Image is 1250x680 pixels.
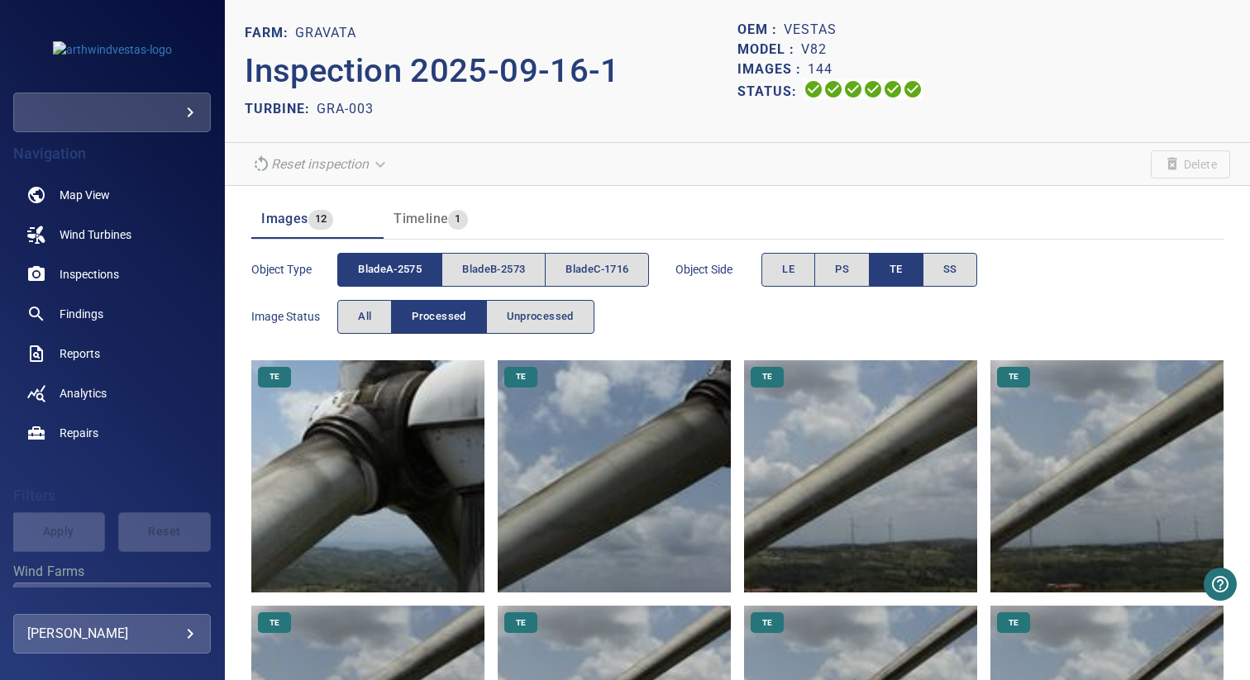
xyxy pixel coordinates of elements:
span: TE [260,617,289,629]
span: Processed [412,307,465,326]
span: Map View [60,187,110,203]
span: SS [943,260,957,279]
span: Image Status [251,308,337,325]
p: Vestas [784,20,837,40]
span: Findings [60,306,103,322]
button: SS [923,253,978,287]
a: repairs noActive [13,413,211,453]
span: Object type [251,261,337,278]
span: Timeline [394,211,448,226]
span: Object Side [675,261,761,278]
div: objectType [337,253,649,287]
span: 1 [448,210,467,229]
div: objectSide [761,253,977,287]
h4: Filters [13,487,211,504]
span: TE [890,260,903,279]
div: [PERSON_NAME] [27,621,197,647]
p: GRAVATA [295,23,356,43]
button: Processed [391,300,486,334]
button: Unprocessed [486,300,594,334]
span: Unable to delete the inspection due to its current status [1151,150,1230,178]
div: arthwindvestas [13,93,211,132]
span: bladeA-2575 [358,260,422,279]
span: Analytics [60,385,107,402]
p: GRA-003 [317,99,374,119]
svg: Classification 100% [903,79,923,99]
svg: Uploading 100% [804,79,823,99]
a: inspections noActive [13,254,211,294]
span: Images [261,211,308,226]
div: Reset inspection [245,150,395,178]
p: V82 [801,40,827,59]
button: bladeC-1716 [545,253,649,287]
svg: Selecting 100% [843,79,863,99]
button: bladeB-2573 [441,253,546,287]
span: TE [752,617,782,629]
p: Images : [737,59,808,79]
button: All [337,300,392,334]
h4: Navigation [13,145,211,162]
div: Unable to reset the inspection due to its current status [245,150,395,178]
span: 12 [308,210,334,229]
span: All [358,307,371,326]
p: FARM: [245,23,295,43]
a: windturbines noActive [13,215,211,254]
svg: Data Formatted 100% [823,79,843,99]
p: Model : [737,40,801,59]
span: TE [999,617,1028,629]
button: TE [869,253,923,287]
a: findings noActive [13,294,211,334]
span: bladeC-1716 [565,260,628,279]
button: bladeA-2575 [337,253,442,287]
button: LE [761,253,815,287]
span: TE [260,371,289,383]
span: Wind Turbines [60,226,131,243]
span: TE [752,371,782,383]
a: analytics noActive [13,373,211,413]
svg: ML Processing 100% [863,79,883,99]
div: Wind Farms [13,583,211,622]
span: Repairs [60,425,98,441]
div: imageStatus [337,300,594,334]
span: bladeB-2573 [462,260,525,279]
span: TE [506,617,536,629]
img: arthwindvestas-logo [53,41,172,58]
button: PS [814,253,870,287]
svg: Matching 100% [883,79,903,99]
p: Inspection 2025-09-16-1 [245,46,737,96]
p: OEM : [737,20,784,40]
a: reports noActive [13,334,211,373]
span: LE [782,260,794,279]
span: TE [999,371,1028,383]
p: 144 [808,59,833,79]
p: Status: [737,79,804,103]
em: Reset inspection [271,156,369,172]
a: map noActive [13,175,211,215]
span: Inspections [60,266,119,283]
span: TE [506,371,536,383]
span: Unprocessed [507,307,574,326]
span: PS [835,260,849,279]
p: TURBINE: [245,99,317,119]
span: Reports [60,345,100,362]
label: Wind Farms [13,565,211,578]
